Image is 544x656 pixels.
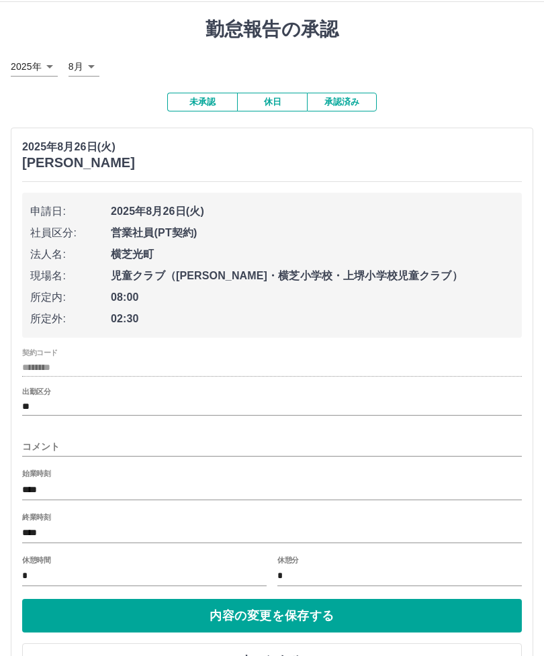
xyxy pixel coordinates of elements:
div: 2025年 [11,57,58,77]
span: 2025年8月26日(火) [111,203,514,220]
span: 所定外: [30,311,111,327]
span: 横芝光町 [111,246,514,263]
span: 児童クラブ（[PERSON_NAME]・横芝小学校・上堺小学校児童クラブ） [111,268,514,284]
button: 休日 [237,93,307,111]
label: 出勤区分 [22,387,50,397]
button: 承認済み [307,93,377,111]
span: 社員区分: [30,225,111,241]
span: 02:30 [111,311,514,327]
label: 休憩時間 [22,555,50,565]
label: 休憩分 [277,555,299,565]
span: 08:00 [111,289,514,306]
label: 終業時刻 [22,512,50,522]
span: 現場名: [30,268,111,284]
h1: 勤怠報告の承認 [11,18,533,41]
button: 未承認 [167,93,237,111]
span: 所定内: [30,289,111,306]
button: 内容の変更を保存する [22,599,522,632]
span: 営業社員(PT契約) [111,225,514,241]
span: 法人名: [30,246,111,263]
h3: [PERSON_NAME] [22,155,135,171]
p: 2025年8月26日(火) [22,139,135,155]
span: 申請日: [30,203,111,220]
label: 始業時刻 [22,469,50,479]
label: 契約コード [22,348,58,358]
div: 8月 [69,57,99,77]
